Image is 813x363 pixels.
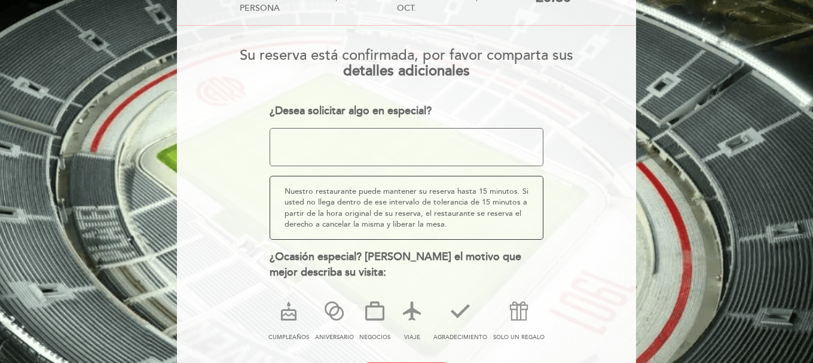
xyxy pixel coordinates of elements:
[240,47,573,64] span: Su reserva está confirmada, por favor comparta sus
[270,103,544,119] div: ¿Desea solicitar algo en especial?
[270,176,544,240] div: Nuestro restaurante puede mantener su reserva hasta 15 minutos. Si usted no llega dentro de ese i...
[433,334,487,341] span: AGRADECIMIENTO
[268,334,309,341] span: CUMPLEAÑOS
[343,62,470,80] b: detalles adicionales
[315,334,354,341] span: ANIVERSARIO
[404,334,420,341] span: VIAJE
[493,334,545,341] span: SOLO UN REGALO
[359,334,390,341] span: NEGOCIOS
[270,249,544,280] div: ¿Ocasión especial? [PERSON_NAME] el motivo que mejor describa su visita:
[337,3,476,13] div: oct.
[240,3,280,13] div: persona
